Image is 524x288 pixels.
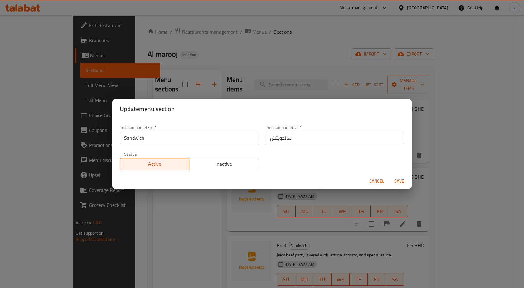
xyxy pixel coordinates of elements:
[189,158,259,170] button: Inactive
[120,104,404,114] h2: Update menu section
[389,175,409,187] button: Save
[120,132,258,144] input: Please enter section name(en)
[369,177,384,185] span: Cancel
[392,177,407,185] span: Save
[120,158,189,170] button: Active
[367,175,387,187] button: Cancel
[266,132,404,144] input: Please enter section name(ar)
[123,159,187,168] span: Active
[192,159,256,168] span: Inactive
